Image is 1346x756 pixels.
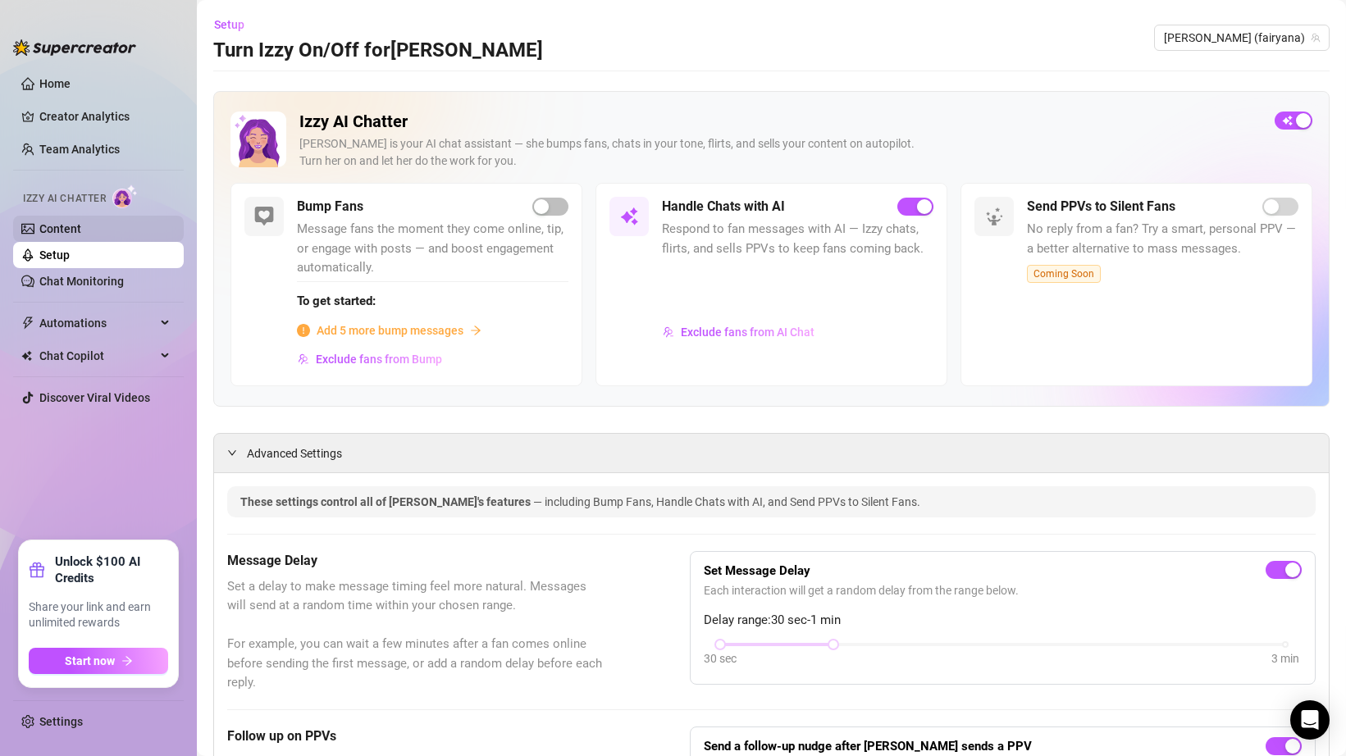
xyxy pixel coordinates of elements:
[112,184,138,208] img: AI Chatter
[662,197,785,216] h5: Handle Chats with AI
[1027,265,1101,283] span: Coming Soon
[299,112,1262,132] h2: Izzy AI Chatter
[39,391,150,404] a: Discover Viral Videos
[663,326,674,338] img: svg%3e
[23,191,106,207] span: Izzy AI Chatter
[662,220,933,258] span: Respond to fan messages with AI — Izzy chats, flirts, and sells PPVs to keep fans coming back.
[21,317,34,330] span: thunderbolt
[39,715,83,728] a: Settings
[39,310,156,336] span: Automations
[213,11,258,38] button: Setup
[297,324,310,337] span: info-circle
[213,38,543,64] h3: Turn Izzy On/Off for [PERSON_NAME]
[29,648,168,674] button: Start nowarrow-right
[230,112,286,167] img: Izzy AI Chatter
[316,353,442,366] span: Exclude fans from Bump
[297,197,363,216] h5: Bump Fans
[1271,649,1299,667] div: 3 min
[227,448,237,458] span: expanded
[704,649,737,667] div: 30 sec
[13,39,136,56] img: logo-BBDzfeDw.svg
[227,577,608,693] span: Set a delay to make message timing feel more natural. Messages will send at a random time within ...
[39,103,171,130] a: Creator Analytics
[21,350,32,362] img: Chat Copilot
[39,77,71,90] a: Home
[39,143,120,156] a: Team Analytics
[704,739,1032,754] strong: Send a follow-up nudge after [PERSON_NAME] sends a PPV
[240,495,533,508] span: These settings control all of [PERSON_NAME]'s features
[317,321,463,339] span: Add 5 more bump messages
[681,326,814,339] span: Exclude fans from AI Chat
[214,18,244,31] span: Setup
[299,135,1262,170] div: [PERSON_NAME] is your AI chat assistant — she bumps fans, chats in your tone, flirts, and sells y...
[1290,700,1330,740] div: Open Intercom Messenger
[227,551,608,571] h5: Message Delay
[1027,220,1298,258] span: No reply from a fan? Try a smart, personal PPV — a better alternative to mass messages.
[297,294,376,308] strong: To get started:
[29,562,45,578] span: gift
[1027,197,1175,216] h5: Send PPVs to Silent Fans
[1311,33,1321,43] span: team
[619,207,639,226] img: svg%3e
[29,599,168,631] span: Share your link and earn unlimited rewards
[297,220,568,278] span: Message fans the moment they come online, tip, or engage with posts — and boost engagement automa...
[704,611,1302,631] span: Delay range: 30 sec - 1 min
[39,248,70,262] a: Setup
[662,319,815,345] button: Exclude fans from AI Chat
[39,343,156,369] span: Chat Copilot
[39,222,81,235] a: Content
[704,563,810,578] strong: Set Message Delay
[254,207,274,226] img: svg%3e
[227,444,247,462] div: expanded
[297,346,443,372] button: Exclude fans from Bump
[298,353,309,365] img: svg%3e
[247,444,342,462] span: Advanced Settings
[55,553,168,586] strong: Unlock $100 AI Credits
[227,726,608,746] h5: Follow up on PPVs
[470,325,481,336] span: arrow-right
[65,654,115,667] span: Start now
[1164,25,1320,50] span: ana (fairyana)
[533,495,920,508] span: — including Bump Fans, Handle Chats with AI, and Send PPVs to Silent Fans.
[984,207,1004,226] img: svg%3e
[121,655,133,667] span: arrow-right
[39,275,124,288] a: Chat Monitoring
[704,581,1302,599] span: Each interaction will get a random delay from the range below.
